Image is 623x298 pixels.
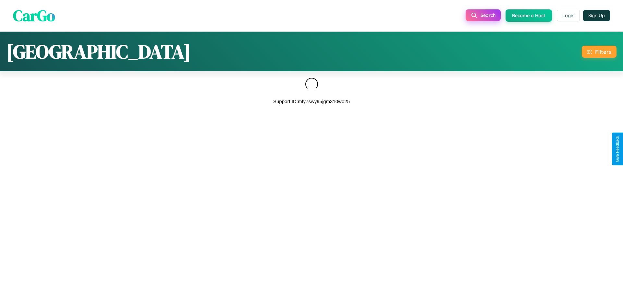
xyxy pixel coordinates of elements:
[557,10,580,21] button: Login
[583,10,610,21] button: Sign Up
[506,9,552,22] button: Become a Host
[6,38,191,65] h1: [GEOGRAPHIC_DATA]
[582,46,617,58] button: Filters
[273,97,350,106] p: Support ID: mfy7swy95jgm310wo25
[13,5,55,26] span: CarGo
[595,48,611,55] div: Filters
[615,136,620,162] div: Give Feedback
[466,9,501,21] button: Search
[481,12,495,18] span: Search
